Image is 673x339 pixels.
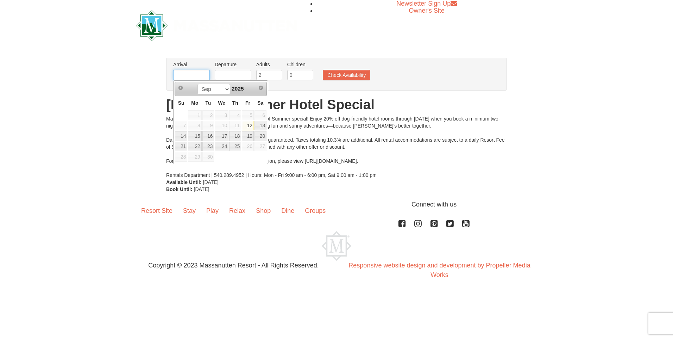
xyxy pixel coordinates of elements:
td: unAvailable [229,121,241,131]
label: Children [287,61,313,68]
a: Owner's Site [409,7,445,14]
p: Connect with us [136,200,537,209]
a: 21 [175,142,187,152]
span: 27 [254,142,266,152]
td: available [202,131,215,141]
strong: Available Until: [166,179,202,185]
td: unAvailable [254,141,267,152]
span: 2 [202,110,214,120]
span: Friday [245,100,250,106]
td: available [175,141,188,152]
span: Prev [178,85,183,91]
td: unAvailable [175,121,188,131]
span: 26 [242,142,254,152]
span: 11 [229,121,241,131]
label: Departure [215,61,251,68]
a: Relax [224,200,251,222]
a: 16 [202,131,214,141]
a: Next [256,83,266,93]
span: 28 [175,152,187,162]
a: 12 [242,121,254,131]
a: Stay [178,200,201,222]
span: 8 [188,121,201,131]
a: 18 [229,131,241,141]
td: unAvailable [188,121,202,131]
td: available [254,121,267,131]
button: Check Availability [323,70,370,80]
td: unAvailable [214,110,229,121]
span: 1 [188,110,201,120]
span: Next [258,85,264,91]
img: Massanutten Resort Logo [136,10,297,41]
span: 10 [215,121,228,131]
td: unAvailable [175,152,188,162]
td: unAvailable [241,141,254,152]
td: unAvailable [202,110,215,121]
span: 4 [229,110,241,120]
td: available [188,141,202,152]
span: Tuesday [205,100,211,106]
td: unAvailable [254,110,267,121]
label: Adults [256,61,282,68]
td: available [214,141,229,152]
td: unAvailable [241,110,254,121]
span: Monday [191,100,198,106]
td: available [229,131,241,141]
a: 14 [175,131,187,141]
strong: Book Until: [166,186,193,192]
span: Thursday [232,100,238,106]
span: 29 [188,152,201,162]
td: available [214,131,229,141]
td: available [254,131,267,141]
span: Saturday [257,100,263,106]
td: unAvailable [202,121,215,131]
a: Groups [300,200,331,222]
span: [DATE] [203,179,219,185]
td: unAvailable [202,152,215,162]
a: 23 [202,142,214,152]
a: 22 [188,142,201,152]
td: available [241,121,254,131]
td: available [229,141,241,152]
a: 20 [254,131,266,141]
span: 9 [202,121,214,131]
span: 5 [242,110,254,120]
h1: [DATE] of Summer Hotel Special [166,98,507,112]
span: 30 [202,152,214,162]
span: 3 [215,110,228,120]
td: available [175,131,188,141]
a: 19 [242,131,254,141]
td: available [188,131,202,141]
span: 2025 [232,86,244,92]
a: 13 [254,121,266,131]
p: Copyright © 2023 Massanutten Resort - All Rights Reserved. [131,261,336,270]
img: Massanutten Resort Logo [322,231,351,261]
a: Prev [176,83,185,93]
a: 25 [229,142,241,152]
a: Dine [276,200,300,222]
label: Arrival [173,61,210,68]
a: Shop [251,200,276,222]
td: unAvailable [214,121,229,131]
span: Wednesday [218,100,225,106]
div: Make the most of the season with our [DATE] of Summer special! Enjoy 20% off dog-friendly hotel r... [166,115,507,179]
a: 24 [215,142,228,152]
a: 17 [215,131,228,141]
td: unAvailable [229,110,241,121]
td: unAvailable [188,110,202,121]
td: unAvailable [188,152,202,162]
span: Sunday [178,100,184,106]
td: available [202,141,215,152]
span: [DATE] [194,186,209,192]
span: 7 [175,121,187,131]
a: Massanutten Resort [136,16,297,33]
span: 6 [254,110,266,120]
a: 15 [188,131,201,141]
td: available [241,131,254,141]
a: Resort Site [136,200,178,222]
a: Responsive website design and development by Propeller Media Works [348,262,530,278]
a: Play [201,200,224,222]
